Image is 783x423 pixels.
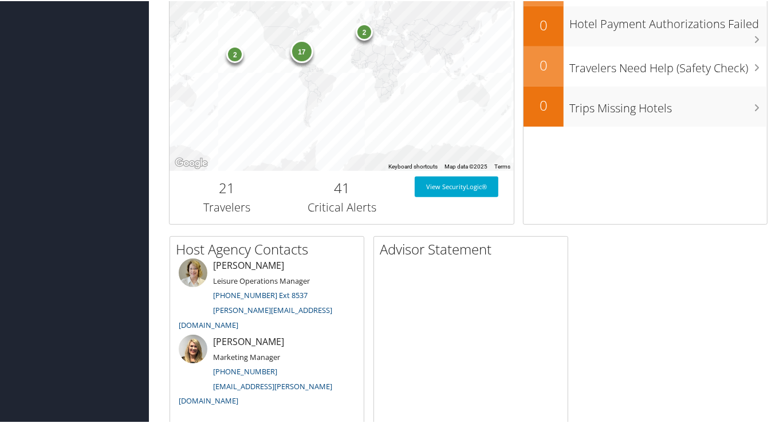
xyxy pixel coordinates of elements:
h2: 21 [178,177,276,197]
a: View SecurityLogic® [415,175,498,196]
h2: Host Agency Contacts [176,238,364,258]
a: [PHONE_NUMBER] Ext 8537 [213,289,308,299]
a: 0Hotel Payment Authorizations Failed [524,5,767,45]
a: 0Trips Missing Hotels [524,85,767,126]
img: meredith-price.jpg [179,257,207,286]
small: Leisure Operations Manager [213,275,310,285]
a: [PERSON_NAME][EMAIL_ADDRESS][DOMAIN_NAME] [179,304,332,329]
div: 2 [226,45,243,62]
a: [PHONE_NUMBER] [213,365,277,375]
a: [EMAIL_ADDRESS][PERSON_NAME][DOMAIN_NAME] [179,380,332,405]
li: [PERSON_NAME] [173,257,361,334]
div: 2 [356,22,373,40]
img: Google [172,155,210,170]
h3: Hotel Payment Authorizations Failed [569,9,767,31]
h3: Critical Alerts [293,198,390,214]
h3: Travelers [178,198,276,214]
span: Map data ©2025 [444,162,487,169]
img: ali-moffitt.jpg [179,334,207,362]
a: Open this area in Google Maps (opens a new window) [172,155,210,170]
small: Marketing Manager [213,351,280,361]
h3: Travelers Need Help (Safety Check) [569,53,767,75]
button: Keyboard shortcuts [388,162,438,170]
h3: Trips Missing Hotels [569,93,767,115]
div: 17 [290,39,313,62]
h2: 0 [524,54,564,74]
li: [PERSON_NAME] [173,334,361,410]
h2: 0 [524,14,564,34]
a: 0Travelers Need Help (Safety Check) [524,45,767,85]
h2: 0 [524,95,564,114]
h2: Advisor Statement [380,238,568,258]
a: Terms (opens in new tab) [494,162,510,169]
h2: 41 [293,177,390,197]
